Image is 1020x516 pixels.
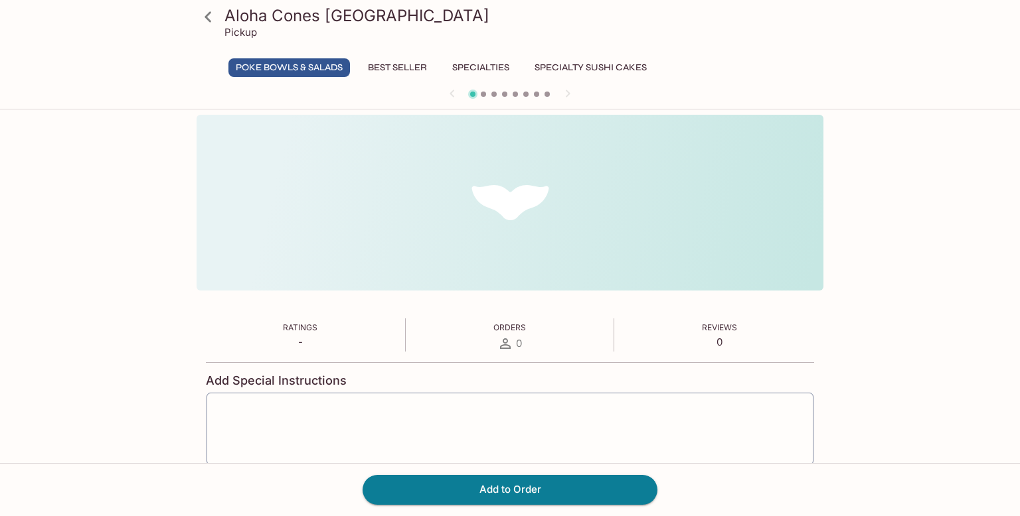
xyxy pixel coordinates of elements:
[702,322,737,332] span: Reviews
[363,475,657,504] button: Add to Order
[516,337,522,350] span: 0
[228,58,350,77] button: Poke Bowls & Salads
[445,58,517,77] button: Specialties
[527,58,654,77] button: Specialty Sushi Cakes
[224,5,818,26] h3: Aloha Cones [GEOGRAPHIC_DATA]
[702,336,737,348] p: 0
[493,322,526,332] span: Orders
[283,336,317,348] p: -
[283,322,317,332] span: Ratings
[224,26,257,38] p: Pickup
[361,58,434,77] button: Best Seller
[206,373,814,388] h4: Add Special Instructions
